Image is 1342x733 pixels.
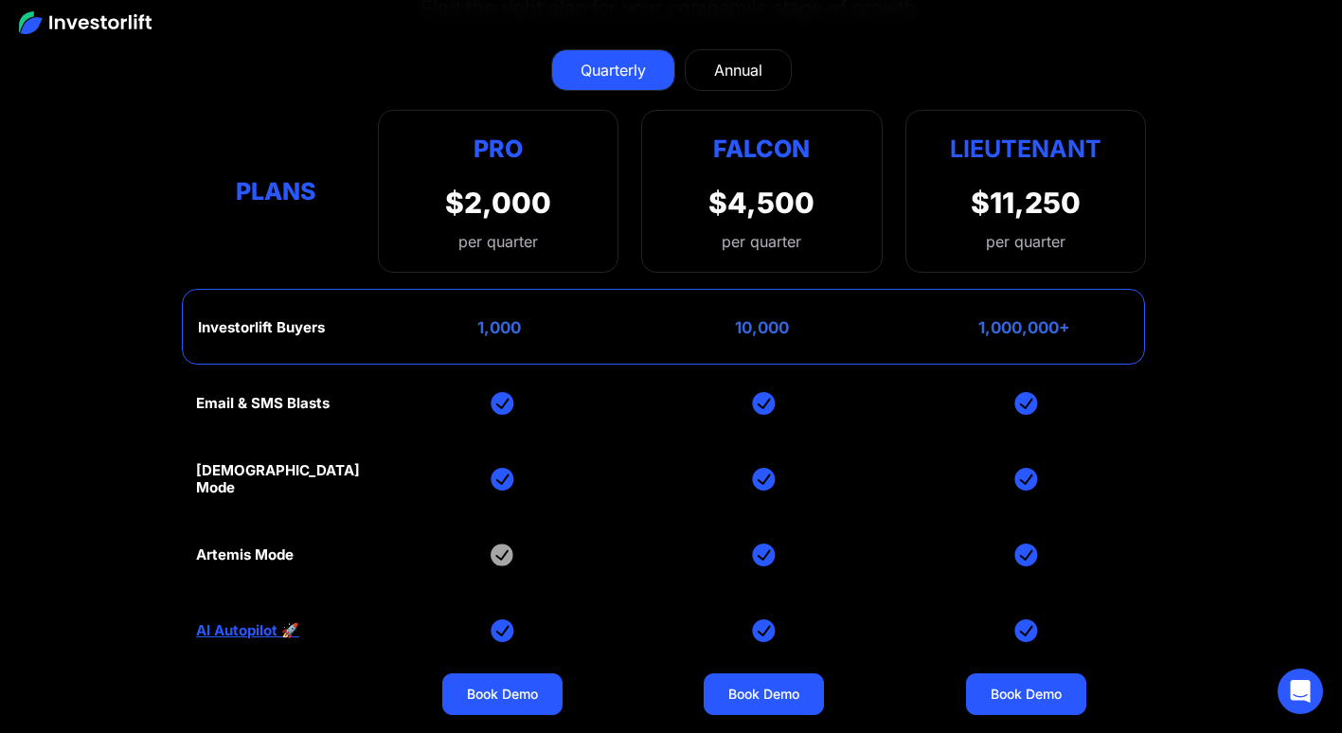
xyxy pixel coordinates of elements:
[198,319,325,336] div: Investorlift Buyers
[704,673,824,715] a: Book Demo
[196,173,355,210] div: Plans
[445,186,551,220] div: $2,000
[713,130,810,167] div: Falcon
[196,462,360,496] div: [DEMOGRAPHIC_DATA] Mode
[950,134,1101,163] strong: Lieutenant
[442,673,563,715] a: Book Demo
[986,230,1065,253] div: per quarter
[735,318,789,337] div: 10,000
[978,318,1070,337] div: 1,000,000+
[722,230,801,253] div: per quarter
[196,546,294,563] div: Artemis Mode
[966,673,1086,715] a: Book Demo
[1278,669,1323,714] div: Open Intercom Messenger
[196,395,330,412] div: Email & SMS Blasts
[971,186,1081,220] div: $11,250
[714,59,762,81] div: Annual
[445,130,551,167] div: Pro
[581,59,646,81] div: Quarterly
[196,622,299,639] a: AI Autopilot 🚀
[708,186,814,220] div: $4,500
[477,318,521,337] div: 1,000
[445,230,551,253] div: per quarter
